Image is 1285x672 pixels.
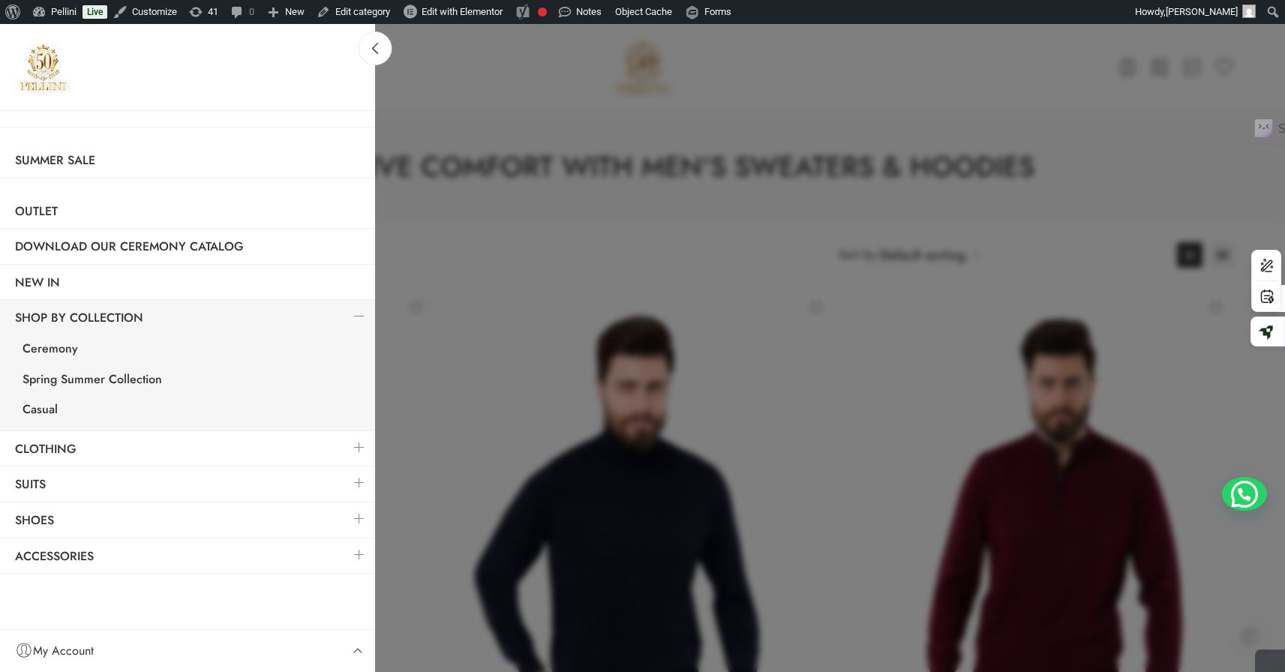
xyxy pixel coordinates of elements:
[8,335,375,366] a: Ceremony
[8,396,375,427] a: Casual
[538,7,547,16] div: Needs improvement
[83,5,107,19] a: Live
[15,39,71,95] img: Pellini
[8,366,375,397] a: Spring Summer Collection
[422,6,503,17] span: Edit with Elementor
[1166,6,1238,17] span: [PERSON_NAME]
[15,39,71,95] a: Pellini -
